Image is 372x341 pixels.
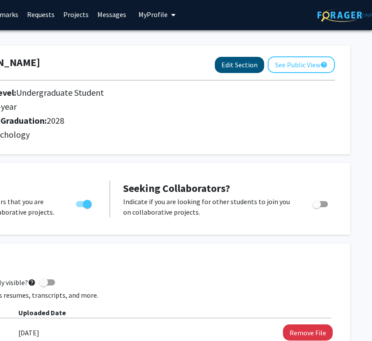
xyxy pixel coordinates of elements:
[283,324,333,341] button: Remove Resume File
[215,57,264,73] button: Edit Section
[123,196,296,217] p: Indicate if you are looking for other students to join you on collaborative projects.
[309,196,333,209] div: Toggle
[317,8,372,22] img: ForagerOne Logo
[72,196,96,209] div: Toggle
[7,302,37,334] iframe: Chat
[320,59,327,70] mat-icon: help
[138,10,168,19] span: My Profile
[18,308,66,317] b: Uploaded Date
[28,277,36,288] mat-icon: help
[123,181,230,195] span: Seeking Collaborators?
[268,56,335,73] button: See Public View
[47,115,64,126] span: 2028
[16,87,104,98] span: Undergraduate Student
